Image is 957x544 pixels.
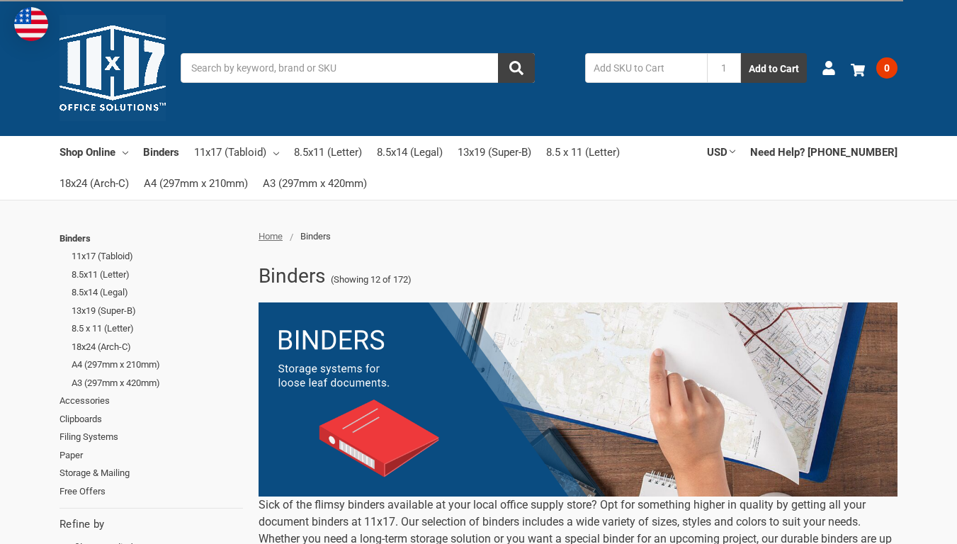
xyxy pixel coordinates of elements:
[60,229,243,248] a: Binders
[259,258,326,295] h1: Binders
[194,137,279,168] a: 11x17 (Tabloid)
[60,392,243,410] a: Accessories
[377,137,443,168] a: 8.5x14 (Legal)
[331,273,412,287] span: (Showing 12 of 172)
[72,266,243,284] a: 8.5x11 (Letter)
[707,136,735,167] a: USD
[72,302,243,320] a: 13x19 (Super-B)
[181,53,535,83] input: Search by keyword, brand or SKU
[72,356,243,374] a: A4 (297mm x 210mm)
[72,374,243,392] a: A3 (297mm x 420mm)
[585,53,707,83] input: Add SKU to Cart
[300,231,331,242] span: Binders
[60,482,243,501] a: Free Offers
[876,57,897,79] span: 0
[60,516,243,533] h5: Refine by
[851,50,897,86] a: 0
[60,446,243,465] a: Paper
[72,338,243,356] a: 18x24 (Arch-C)
[546,137,620,168] a: 8.5 x 11 (Letter)
[458,137,531,168] a: 13x19 (Super-B)
[60,168,129,199] a: 18x24 (Arch-C)
[60,15,166,121] img: 11x17.com
[840,506,957,544] iframe: Google Customer Reviews
[60,464,243,482] a: Storage & Mailing
[750,136,897,167] a: Need Help? [PHONE_NUMBER]
[60,136,128,167] a: Shop Online
[72,283,243,302] a: 8.5x14 (Legal)
[259,302,897,497] img: binders-2-.png
[60,410,243,429] a: Clipboards
[143,136,179,167] a: Binders
[72,247,243,266] a: 11x17 (Tabloid)
[259,231,283,242] a: Home
[72,319,243,338] a: 8.5 x 11 (Letter)
[14,7,48,41] img: duty and tax information for United States
[263,168,367,199] a: A3 (297mm x 420mm)
[144,168,248,199] a: A4 (297mm x 210mm)
[741,53,807,83] button: Add to Cart
[294,137,362,168] a: 8.5x11 (Letter)
[60,428,243,446] a: Filing Systems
